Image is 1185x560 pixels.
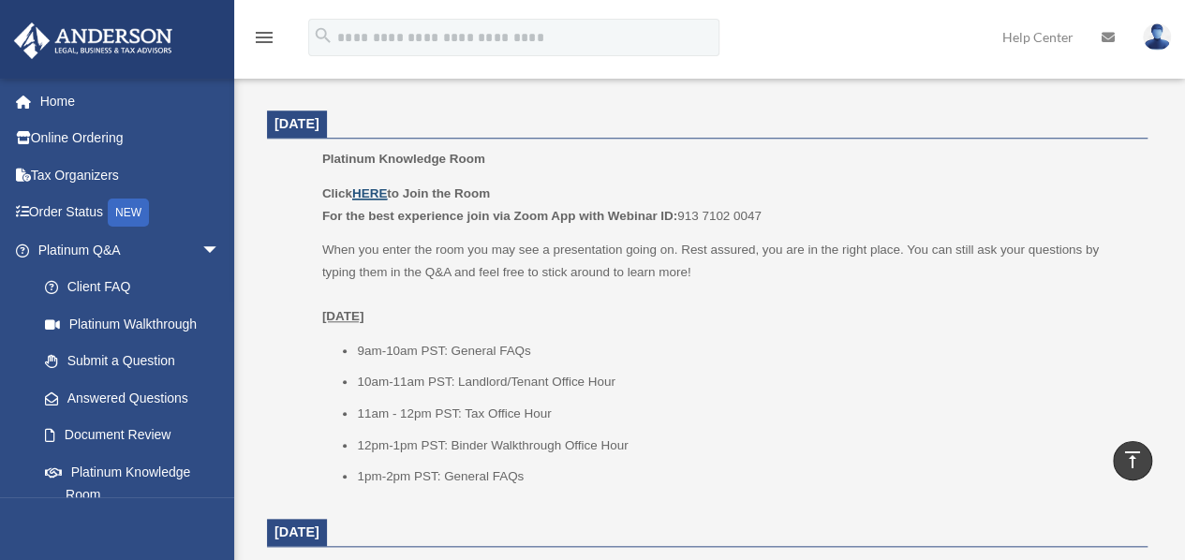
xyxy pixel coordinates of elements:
[26,453,239,513] a: Platinum Knowledge Room
[201,231,239,270] span: arrow_drop_down
[357,403,1134,425] li: 11am - 12pm PST: Tax Office Hour
[313,25,333,46] i: search
[274,116,319,131] span: [DATE]
[322,152,485,166] span: Platinum Knowledge Room
[26,379,248,417] a: Answered Questions
[253,33,275,49] a: menu
[1121,449,1144,471] i: vertical_align_top
[13,120,248,157] a: Online Ordering
[26,269,248,306] a: Client FAQ
[13,231,248,269] a: Platinum Q&Aarrow_drop_down
[13,194,248,232] a: Order StatusNEW
[322,186,490,200] b: Click to Join the Room
[322,239,1134,327] p: When you enter the room you may see a presentation going on. Rest assured, you are in the right p...
[108,199,149,227] div: NEW
[357,465,1134,488] li: 1pm-2pm PST: General FAQs
[13,156,248,194] a: Tax Organizers
[1143,23,1171,51] img: User Pic
[1113,441,1152,480] a: vertical_align_top
[357,435,1134,457] li: 12pm-1pm PST: Binder Walkthrough Office Hour
[26,343,248,380] a: Submit a Question
[253,26,275,49] i: menu
[357,371,1134,393] li: 10am-11am PST: Landlord/Tenant Office Hour
[8,22,178,59] img: Anderson Advisors Platinum Portal
[322,309,364,323] u: [DATE]
[322,183,1134,227] p: 913 7102 0047
[26,417,248,454] a: Document Review
[274,524,319,539] span: [DATE]
[357,340,1134,362] li: 9am-10am PST: General FAQs
[13,82,248,120] a: Home
[322,209,677,223] b: For the best experience join via Zoom App with Webinar ID:
[26,305,248,343] a: Platinum Walkthrough
[352,186,387,200] a: HERE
